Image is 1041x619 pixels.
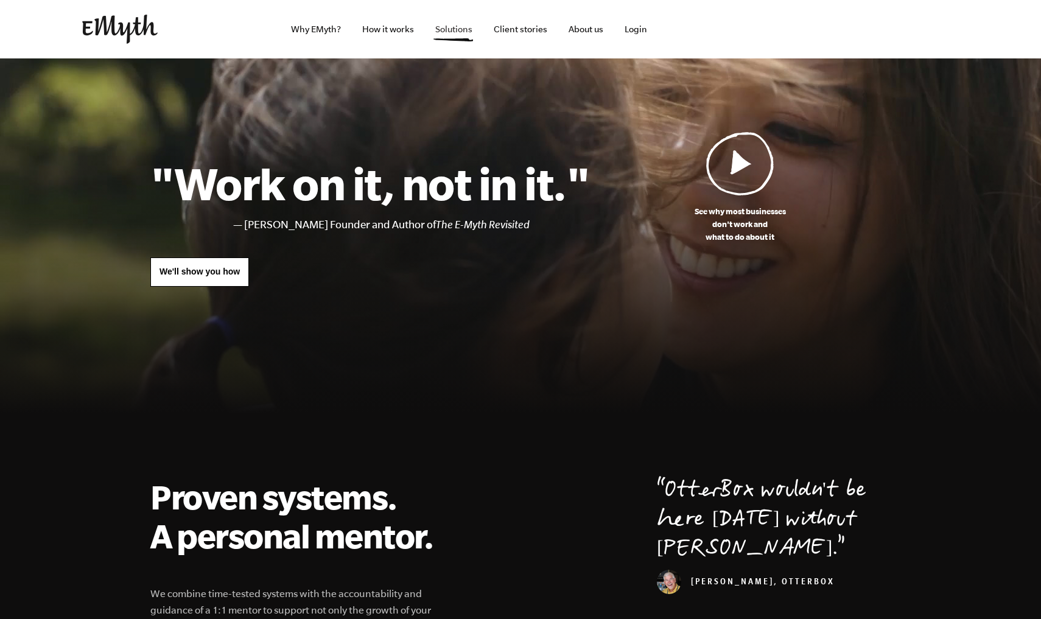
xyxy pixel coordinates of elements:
img: Play Video [706,131,774,195]
cite: [PERSON_NAME], OtterBox [657,578,835,588]
iframe: Embedded CTA [697,16,825,43]
li: [PERSON_NAME] Founder and Author of [244,216,589,234]
p: OtterBox wouldn't be here [DATE] without [PERSON_NAME]. [657,477,891,565]
p: See why most businesses don't work and what to do about it [589,205,891,243]
img: EMyth [82,15,158,44]
i: The E-Myth Revisited [436,219,530,231]
h1: "Work on it, not in it." [150,156,589,210]
iframe: Embedded CTA [831,16,959,43]
img: Curt Richardson, OtterBox [657,570,681,594]
span: We'll show you how [159,267,240,276]
a: See why most businessesdon't work andwhat to do about it [589,131,891,243]
iframe: Chat Widget [980,561,1041,619]
a: We'll show you how [150,257,249,287]
h2: Proven systems. A personal mentor. [150,477,447,555]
